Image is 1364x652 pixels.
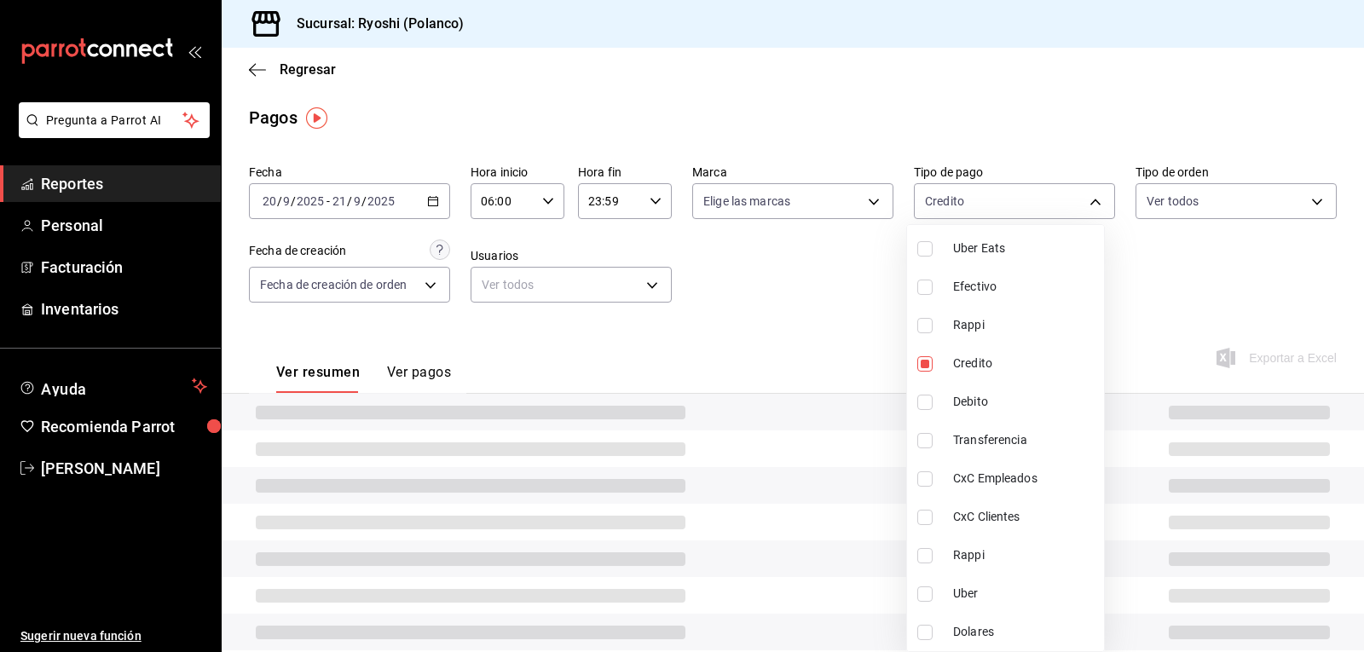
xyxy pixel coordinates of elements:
[953,585,1097,603] span: Uber
[953,431,1097,449] span: Transferencia
[953,278,1097,296] span: Efectivo
[953,239,1097,257] span: Uber Eats
[306,107,327,129] img: Tooltip marker
[953,470,1097,488] span: CxC Empleados
[953,316,1097,334] span: Rappi
[953,355,1097,372] span: Credito
[953,623,1097,641] span: Dolares
[953,508,1097,526] span: CxC Clientes
[953,393,1097,411] span: Debito
[953,546,1097,564] span: Rappi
